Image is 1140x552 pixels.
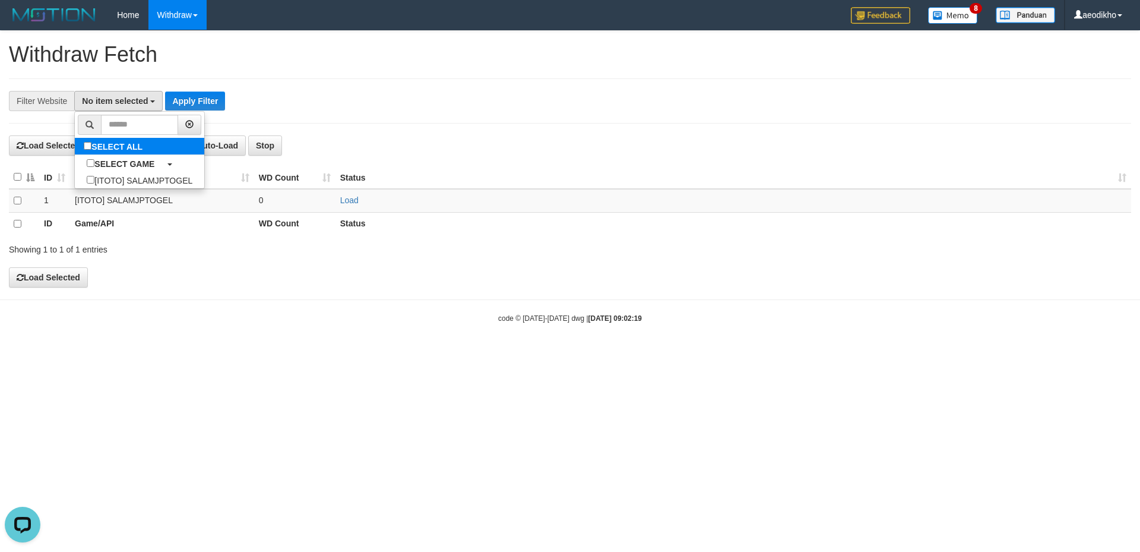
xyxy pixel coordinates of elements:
[996,7,1055,23] img: panduan.png
[9,43,1131,67] h1: Withdraw Fetch
[9,267,88,288] button: Load Selected
[75,138,154,154] label: SELECT ALL
[165,92,225,111] button: Apply Filter
[75,155,204,172] a: SELECT GAME
[5,5,40,40] button: Open LiveChat chat widget
[254,166,335,189] th: WD Count: activate to sort column ascending
[82,96,148,106] span: No item selected
[94,159,154,169] b: SELECT GAME
[87,159,94,167] input: SELECT GAME
[335,166,1131,189] th: Status: activate to sort column ascending
[9,6,99,24] img: MOTION_logo.png
[851,7,910,24] img: Feedback.jpg
[74,91,163,111] button: No item selected
[39,189,70,213] td: 1
[39,212,70,235] th: ID
[75,172,204,188] label: [ITOTO] SALAMJPTOGEL
[248,135,282,156] button: Stop
[340,195,359,205] a: Load
[9,135,88,156] button: Load Selected
[70,189,254,213] td: [ITOTO] SALAMJPTOGEL
[70,212,254,235] th: Game/API
[498,314,642,323] small: code © [DATE]-[DATE] dwg |
[9,91,74,111] div: Filter Website
[335,212,1131,235] th: Status
[87,176,94,184] input: [ITOTO] SALAMJPTOGEL
[588,314,642,323] strong: [DATE] 09:02:19
[259,195,264,205] span: 0
[928,7,978,24] img: Button%20Memo.svg
[9,239,466,256] div: Showing 1 to 1 of 1 entries
[39,166,70,189] th: ID: activate to sort column ascending
[70,166,254,189] th: Game/API: activate to sort column ascending
[970,3,982,14] span: 8
[84,142,91,150] input: SELECT ALL
[254,212,335,235] th: WD Count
